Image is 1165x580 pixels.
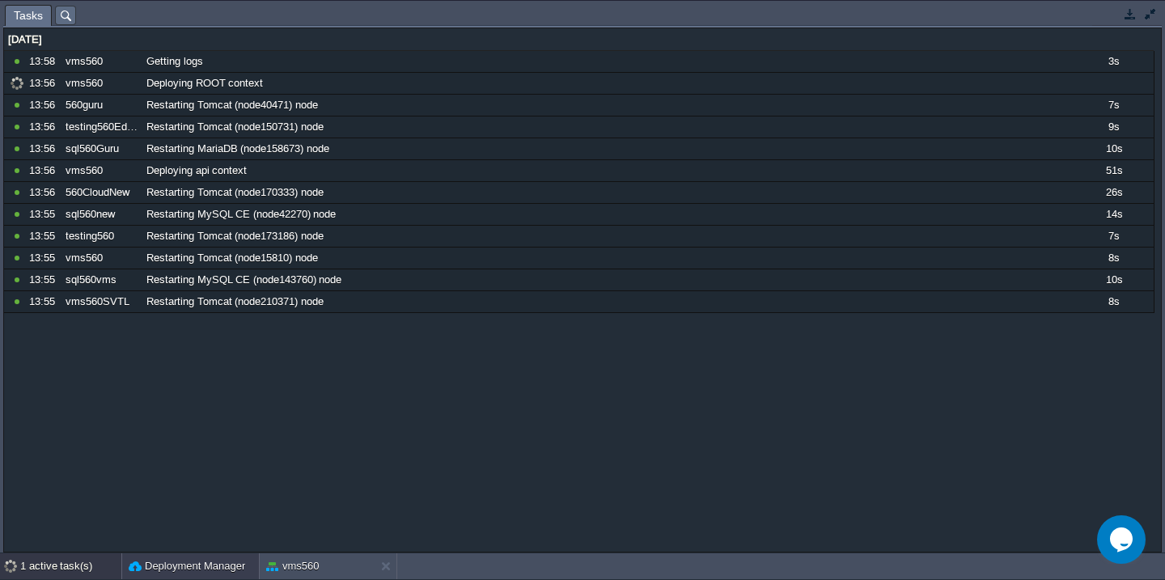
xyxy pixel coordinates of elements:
div: vms560 [61,51,141,72]
span: Getting logs [146,54,203,69]
div: testing560 [61,226,141,247]
div: 8s [1074,248,1153,269]
div: testing560EduBee [61,116,141,138]
span: Restarting MySQL CE (node143760) node [146,273,341,287]
div: vms560 [61,73,141,94]
span: Restarting Tomcat (node210371) node [146,294,324,309]
div: vms560 [61,160,141,181]
div: 13:55 [29,204,60,225]
div: 13:56 [29,182,60,203]
div: 9s [1074,116,1153,138]
span: Tasks [14,6,43,26]
div: 13:56 [29,73,60,94]
span: Restarting MySQL CE (node42270) node [146,207,336,222]
div: sql560Guru [61,138,141,159]
div: [DATE] [4,29,1154,50]
div: 13:56 [29,138,60,159]
iframe: chat widget [1097,515,1149,564]
div: 13:55 [29,248,60,269]
div: 13:55 [29,226,60,247]
span: Restarting Tomcat (node173186) node [146,229,324,243]
div: 13:58 [29,51,60,72]
span: Restarting Tomcat (node15810) node [146,251,318,265]
div: 51s [1074,160,1153,181]
div: vms560SVTL [61,291,141,312]
div: sql560new [61,204,141,225]
div: 8s [1074,291,1153,312]
span: Restarting MariaDB (node158673) node [146,142,329,156]
div: 560CloudNew [61,182,141,203]
div: 10s [1074,269,1153,290]
button: Deployment Manager [129,558,245,574]
div: 7s [1074,95,1153,116]
div: 13:55 [29,291,60,312]
span: Restarting Tomcat (node40471) node [146,98,318,112]
div: 14s [1074,204,1153,225]
span: Deploying api context [146,163,247,178]
div: 13:56 [29,95,60,116]
div: 1 active task(s) [20,553,121,579]
div: 3s [1074,51,1153,72]
div: vms560 [61,248,141,269]
button: vms560 [266,558,320,574]
div: 26s [1074,182,1153,203]
div: 13:56 [29,160,60,181]
div: 560guru [61,95,141,116]
div: 7s [1074,226,1153,247]
span: Restarting Tomcat (node170333) node [146,185,324,200]
div: sql560vms [61,269,141,290]
span: Deploying ROOT context [146,76,263,91]
div: 13:55 [29,269,60,290]
span: Restarting Tomcat (node150731) node [146,120,324,134]
div: 10s [1074,138,1153,159]
div: 13:56 [29,116,60,138]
